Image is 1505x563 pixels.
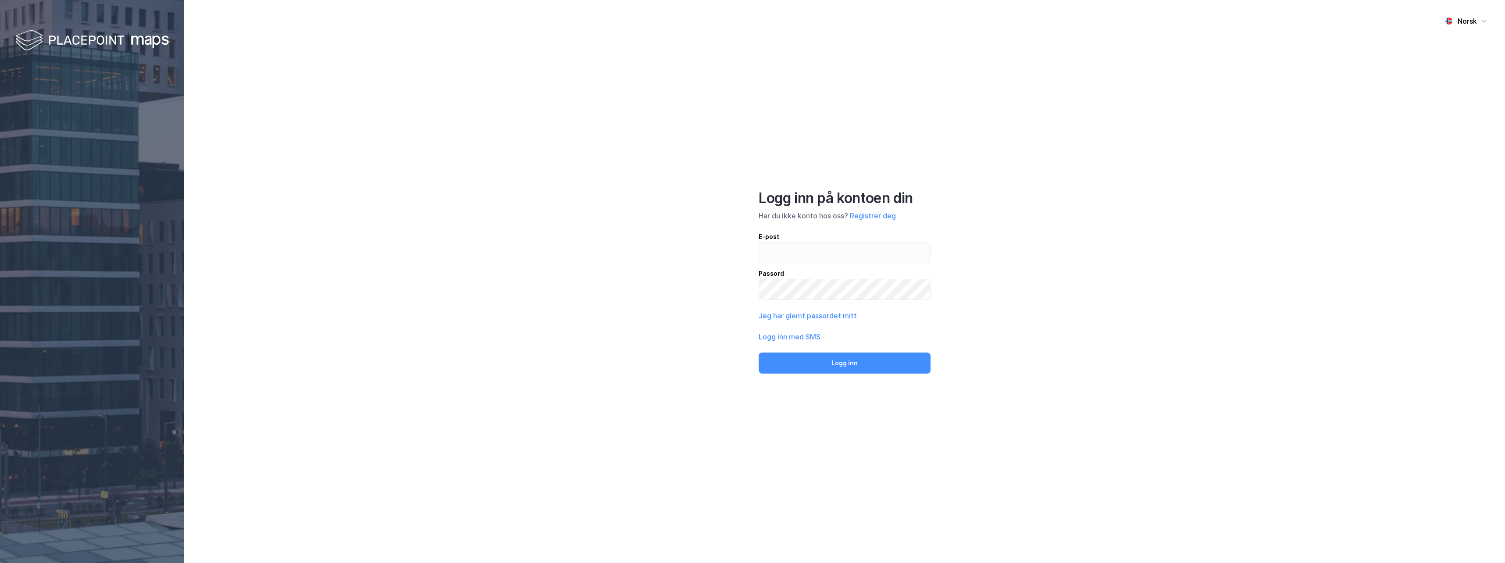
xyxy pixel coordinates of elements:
[759,189,931,207] div: Logg inn på kontoen din
[1461,521,1505,563] iframe: Chat Widget
[759,353,931,374] button: Logg inn
[759,268,931,279] div: Passord
[850,210,896,221] button: Registrer deg
[759,331,820,342] button: Logg inn med SMS
[759,232,931,242] div: E-post
[759,210,931,221] div: Har du ikke konto hos oss?
[759,310,857,321] button: Jeg har glemt passordet mitt
[15,28,169,54] img: logo-white.f07954bde2210d2a523dddb988cd2aa7.svg
[1458,16,1477,26] div: Norsk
